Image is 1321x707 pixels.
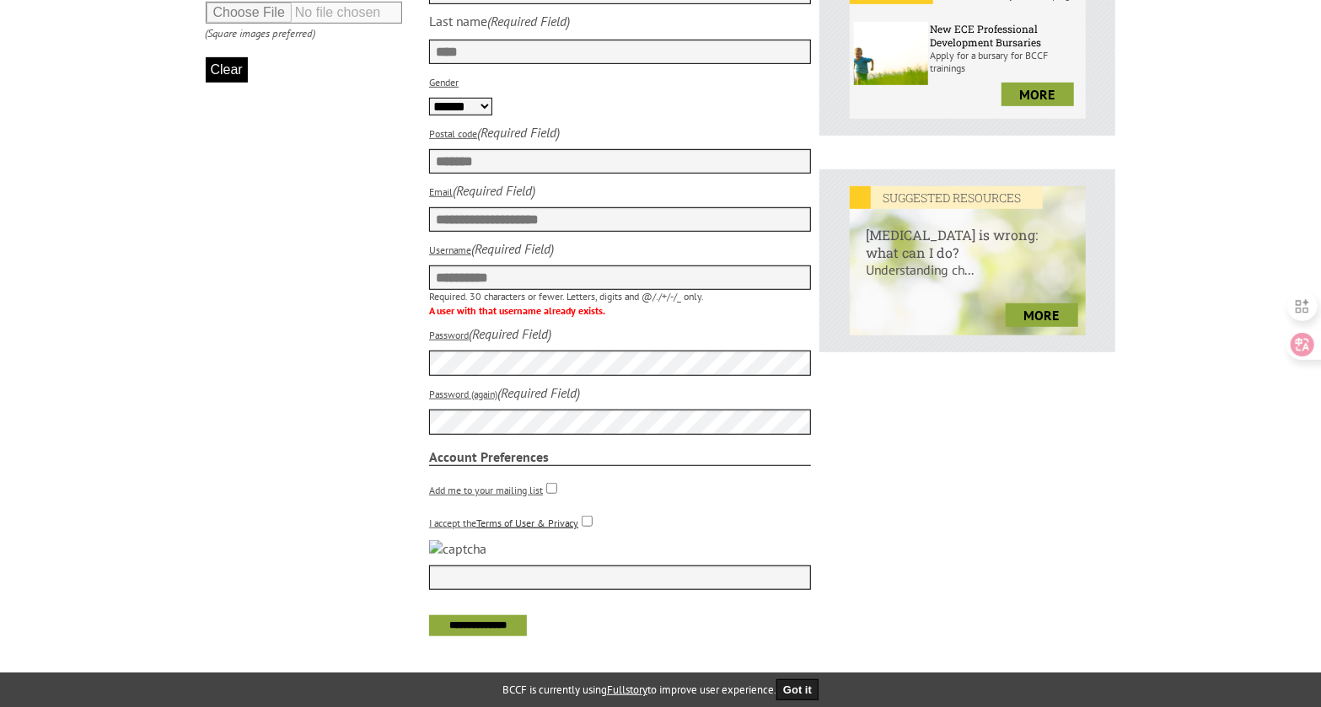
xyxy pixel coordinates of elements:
div: Last name [429,13,487,29]
a: more [1006,303,1078,327]
a: more [1001,83,1074,106]
i: (Square images preferred) [206,26,316,40]
label: Gender [429,76,459,88]
label: Postal code [429,127,477,140]
i: (Required Field) [477,124,560,141]
i: (Required Field) [453,182,535,199]
label: Username [429,244,471,256]
h6: New ECE Professional Development Bursaries [930,22,1082,49]
button: Clear [206,57,248,83]
p: Apply for a bursary for BCCF trainings [930,49,1082,74]
i: (Required Field) [487,13,570,29]
label: Add me to your mailing list [429,484,543,496]
label: I accept the [429,517,578,529]
img: captcha [429,540,486,557]
label: Password (again) [429,388,497,400]
i: (Required Field) [497,384,580,401]
label: Email [429,185,453,198]
strong: Account Preferences [429,448,811,466]
p: Required. 30 characters or fewer. Letters, digits and @/./+/-/_ only. [429,290,811,303]
p: A user with that username already exists. [429,304,811,317]
p: Understanding ch... [850,261,1087,295]
a: Fullstory [607,683,647,697]
em: SUGGESTED RESOURCES [850,186,1043,209]
h6: [MEDICAL_DATA] is wrong: what can I do? [850,209,1087,261]
a: Terms of User & Privacy [476,517,578,529]
label: Password [429,329,469,341]
button: Got it [776,679,819,700]
i: (Required Field) [471,240,554,257]
i: (Required Field) [469,325,551,342]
